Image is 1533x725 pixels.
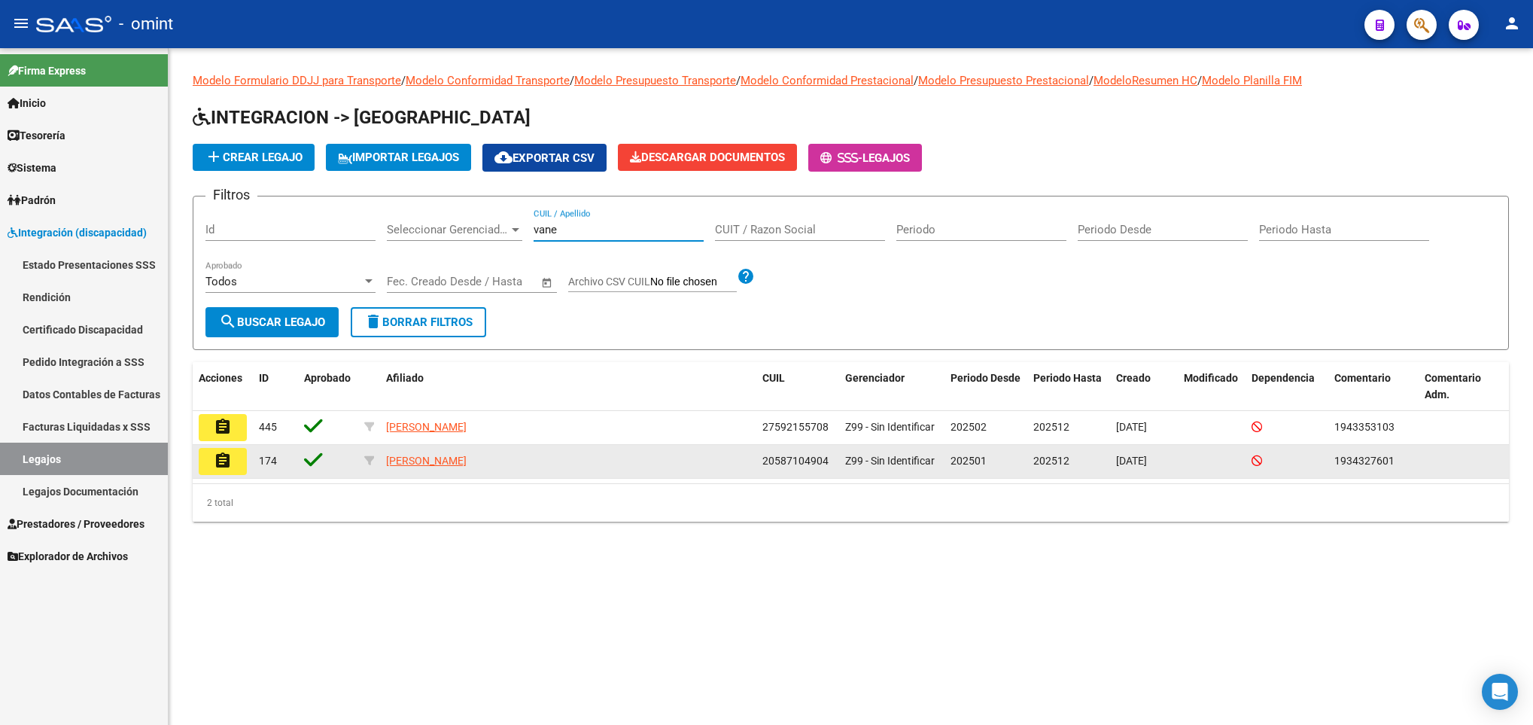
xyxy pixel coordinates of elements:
[326,144,471,171] button: IMPORTAR LEGAJOS
[845,455,935,467] span: Z99 - Sin Identificar
[650,276,737,289] input: Archivo CSV CUIL
[1334,372,1391,384] span: Comentario
[1425,372,1481,401] span: Comentario Adm.
[386,421,467,433] span: [PERSON_NAME]
[386,455,467,467] span: [PERSON_NAME]
[1178,362,1246,412] datatable-header-cell: Modificado
[1116,455,1147,467] span: [DATE]
[259,372,269,384] span: ID
[762,455,829,467] span: 20587104904
[1202,74,1302,87] a: Modelo Planilla FIM
[364,312,382,331] mat-icon: delete
[1334,455,1395,467] span: 1934327601
[119,8,173,41] span: - omint
[205,148,223,166] mat-icon: add
[862,151,910,165] span: Legajos
[205,151,303,164] span: Crear Legajo
[259,455,277,467] span: 174
[387,223,509,236] span: Seleccionar Gerenciador
[387,275,448,288] input: Fecha inicio
[8,127,65,144] span: Tesorería
[845,372,905,384] span: Gerenciador
[1328,362,1419,412] datatable-header-cell: Comentario
[1033,455,1069,467] span: 202512
[193,74,401,87] a: Modelo Formulario DDJJ para Transporte
[386,372,424,384] span: Afiliado
[1419,362,1509,412] datatable-header-cell: Comentario Adm.
[1110,362,1178,412] datatable-header-cell: Creado
[193,107,531,128] span: INTEGRACION -> [GEOGRAPHIC_DATA]
[8,516,144,532] span: Prestadores / Proveedores
[1033,372,1102,384] span: Periodo Hasta
[219,315,325,329] span: Buscar Legajo
[951,421,987,433] span: 202502
[205,184,257,206] h3: Filtros
[630,151,785,164] span: Descargar Documentos
[539,274,556,291] button: Open calendar
[253,362,298,412] datatable-header-cell: ID
[1252,372,1315,384] span: Dependencia
[741,74,914,87] a: Modelo Conformidad Prestacional
[1246,362,1328,412] datatable-header-cell: Dependencia
[944,362,1027,412] datatable-header-cell: Periodo Desde
[380,362,756,412] datatable-header-cell: Afiliado
[214,418,232,436] mat-icon: assignment
[482,144,607,172] button: Exportar CSV
[618,144,797,171] button: Descargar Documentos
[259,421,277,433] span: 445
[12,14,30,32] mat-icon: menu
[193,144,315,171] button: Crear Legajo
[205,307,339,337] button: Buscar Legajo
[338,151,459,164] span: IMPORTAR LEGAJOS
[568,276,650,288] span: Archivo CSV CUIL
[8,224,147,241] span: Integración (discapacidad)
[918,74,1089,87] a: Modelo Presupuesto Prestacional
[494,151,595,165] span: Exportar CSV
[494,148,513,166] mat-icon: cloud_download
[762,372,785,384] span: CUIL
[8,192,56,209] span: Padrón
[951,455,987,467] span: 202501
[820,151,862,165] span: -
[406,74,570,87] a: Modelo Conformidad Transporte
[193,484,1509,522] div: 2 total
[1027,362,1110,412] datatable-header-cell: Periodo Hasta
[762,421,829,433] span: 27592155708
[219,312,237,331] mat-icon: search
[461,275,534,288] input: Fecha fin
[214,452,232,470] mat-icon: assignment
[205,275,237,288] span: Todos
[1116,372,1151,384] span: Creado
[951,372,1020,384] span: Periodo Desde
[1033,421,1069,433] span: 202512
[298,362,358,412] datatable-header-cell: Aprobado
[8,62,86,79] span: Firma Express
[193,362,253,412] datatable-header-cell: Acciones
[1503,14,1521,32] mat-icon: person
[193,72,1509,522] div: / / / / / /
[8,548,128,565] span: Explorador de Archivos
[8,95,46,111] span: Inicio
[351,307,486,337] button: Borrar Filtros
[808,144,922,172] button: -Legajos
[304,372,351,384] span: Aprobado
[199,372,242,384] span: Acciones
[1093,74,1197,87] a: ModeloResumen HC
[364,315,473,329] span: Borrar Filtros
[737,267,755,285] mat-icon: help
[1116,421,1147,433] span: [DATE]
[8,160,56,176] span: Sistema
[756,362,839,412] datatable-header-cell: CUIL
[839,362,944,412] datatable-header-cell: Gerenciador
[574,74,736,87] a: Modelo Presupuesto Transporte
[1334,421,1395,433] span: 1943353103
[845,421,935,433] span: Z99 - Sin Identificar
[1482,674,1518,710] div: Open Intercom Messenger
[1184,372,1238,384] span: Modificado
